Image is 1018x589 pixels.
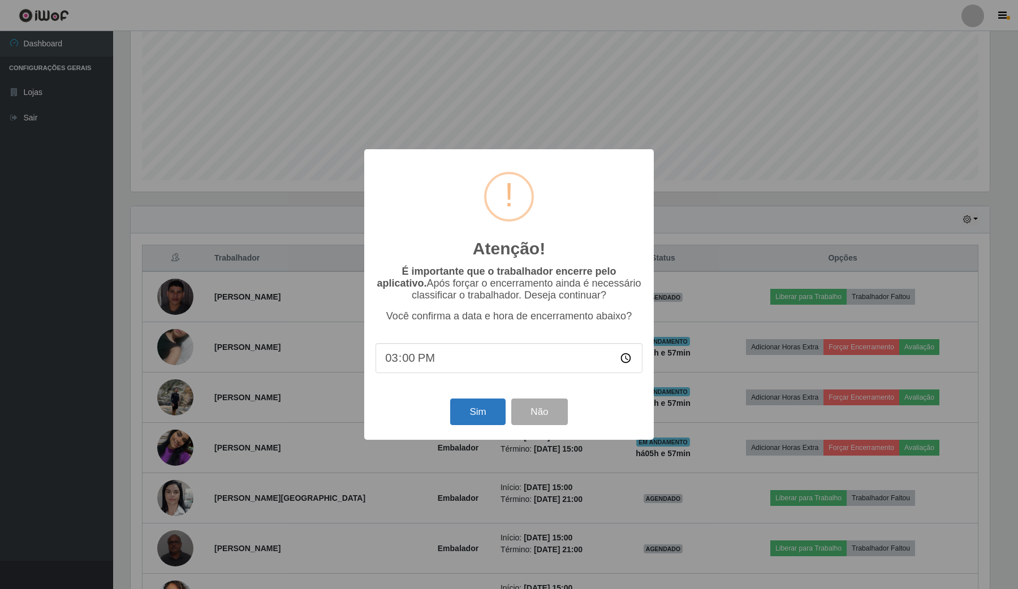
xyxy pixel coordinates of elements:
[377,266,616,289] b: É importante que o trabalhador encerre pelo aplicativo.
[450,399,505,425] button: Sim
[511,399,567,425] button: Não
[473,239,545,259] h2: Atenção!
[376,310,642,322] p: Você confirma a data e hora de encerramento abaixo?
[376,266,642,301] p: Após forçar o encerramento ainda é necessário classificar o trabalhador. Deseja continuar?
